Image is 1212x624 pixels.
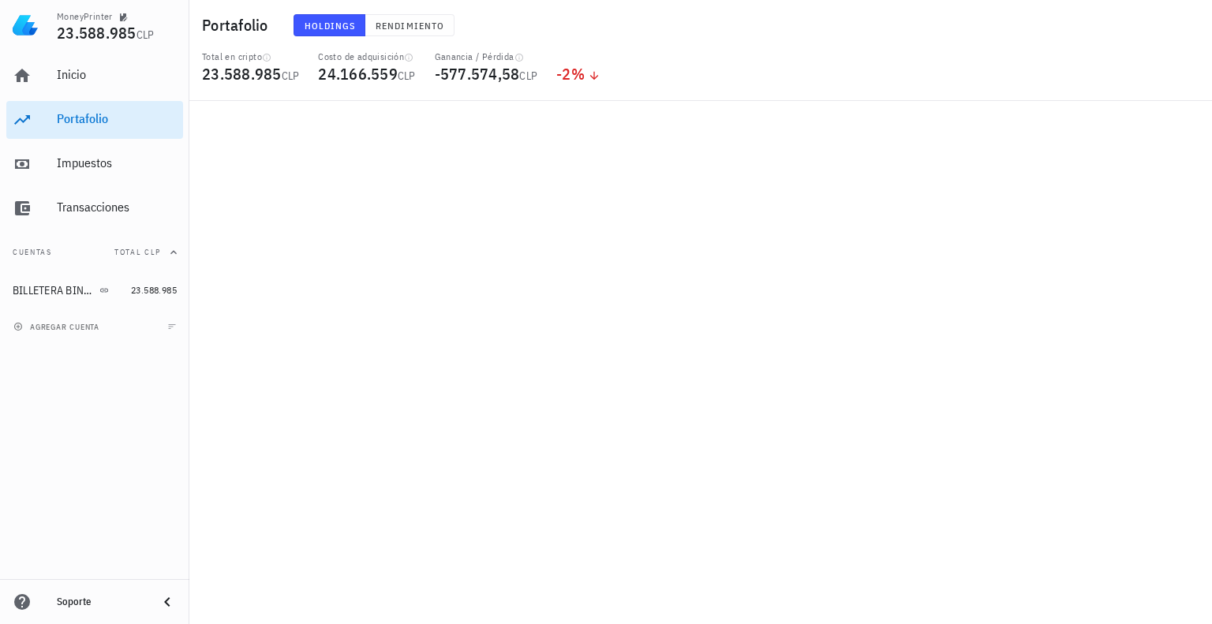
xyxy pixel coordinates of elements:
[57,155,177,170] div: Impuestos
[57,67,177,82] div: Inicio
[57,111,177,126] div: Portafolio
[318,50,415,63] div: Costo de adquisición
[304,20,356,32] span: Holdings
[13,13,38,38] img: LedgiFi
[398,69,416,83] span: CLP
[6,57,183,95] a: Inicio
[435,50,538,63] div: Ganancia / Pérdida
[131,284,177,296] span: 23.588.985
[9,319,107,334] button: agregar cuenta
[1177,13,1203,38] div: avatar
[57,596,145,608] div: Soporte
[57,22,137,43] span: 23.588.985
[114,247,161,257] span: Total CLP
[6,271,183,309] a: BILLETERA BINANCE 23.588.985
[556,66,600,82] div: -2
[202,13,275,38] h1: Portafolio
[17,322,99,332] span: agregar cuenta
[435,63,520,84] span: -577.574,58
[57,200,177,215] div: Transacciones
[57,10,113,23] div: MoneyPrinter
[294,14,366,36] button: Holdings
[137,28,155,42] span: CLP
[318,63,398,84] span: 24.166.559
[13,284,96,297] div: BILLETERA BINANCE
[6,101,183,139] a: Portafolio
[519,69,537,83] span: CLP
[202,50,299,63] div: Total en cripto
[571,63,585,84] span: %
[6,189,183,227] a: Transacciones
[282,69,300,83] span: CLP
[6,145,183,183] a: Impuestos
[365,14,454,36] button: Rendimiento
[202,63,282,84] span: 23.588.985
[375,20,444,32] span: Rendimiento
[6,234,183,271] button: CuentasTotal CLP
